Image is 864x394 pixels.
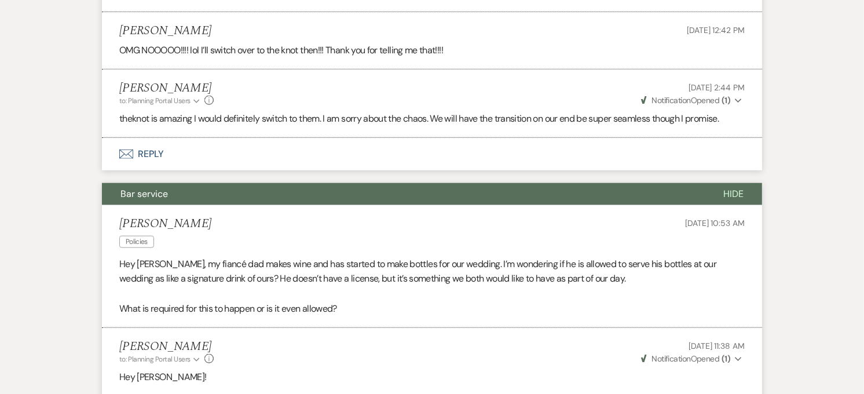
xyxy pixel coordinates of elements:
span: to: Planning Portal Users [119,96,191,105]
span: [DATE] 11:38 AM [689,341,745,351]
span: [DATE] 10:53 AM [685,218,745,228]
span: Policies [119,236,154,248]
strong: ( 1 ) [722,353,730,364]
span: Opened [641,353,730,364]
button: to: Planning Portal Users [119,354,202,364]
p: OMG NOOOOO!!!! lol I’ll switch over to the knot then!!! Thank you for telling me that!!!! [119,43,745,58]
button: to: Planning Portal Users [119,96,202,106]
button: NotificationOpened (1) [639,94,745,107]
p: theknot is amazing I would definitely switch to them. I am sorry about the chaos. We will have th... [119,111,745,126]
strong: ( 1 ) [722,95,730,105]
span: [DATE] 12:42 PM [687,25,745,35]
span: Notification [651,353,690,364]
h5: [PERSON_NAME] [119,217,211,231]
h5: [PERSON_NAME] [119,24,211,38]
span: Notification [651,95,690,105]
span: Bar service [120,188,168,200]
button: NotificationOpened (1) [639,353,745,365]
p: Hey [PERSON_NAME], my fiancé dad makes wine and has started to make bottles for our wedding. I’m ... [119,257,745,286]
h5: [PERSON_NAME] [119,340,214,354]
p: Hey [PERSON_NAME]! [119,370,745,385]
span: [DATE] 2:44 PM [689,82,745,93]
button: Hide [705,183,762,205]
span: Opened [641,95,730,105]
button: Reply [102,138,762,170]
span: to: Planning Portal Users [119,355,191,364]
button: Bar service [102,183,705,205]
span: Hide [723,188,744,200]
p: What is required for this to happen or is it even allowed? [119,301,745,316]
h5: [PERSON_NAME] [119,81,214,96]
